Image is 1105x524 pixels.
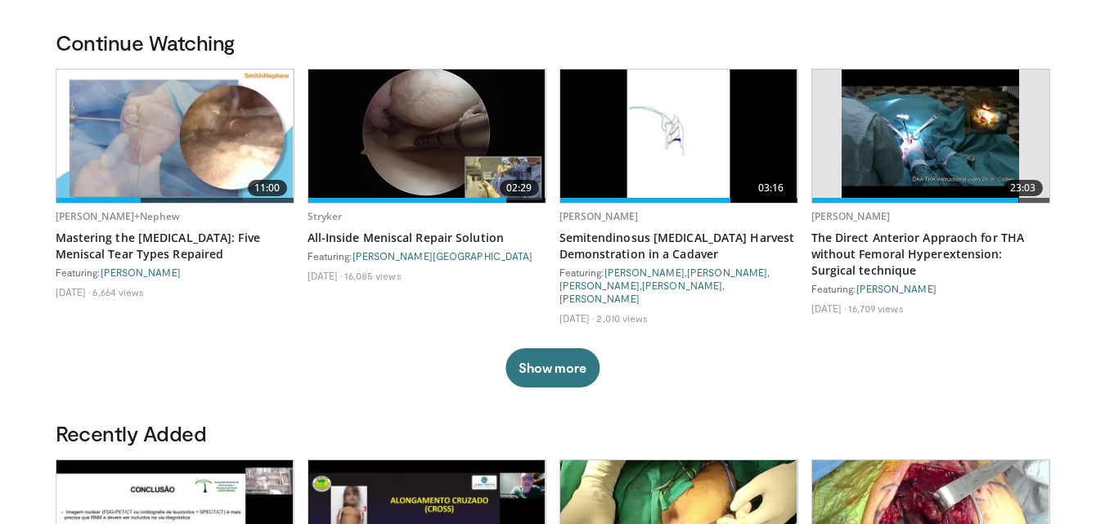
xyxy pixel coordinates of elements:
[56,29,1050,56] h3: Continue Watching
[308,69,546,203] img: 7dbf7e9d-5d78-4ac6-a426-3ccf50cd13b9.620x360_q85_upscale.jpg
[308,269,343,282] li: [DATE]
[642,280,722,291] a: [PERSON_NAME]
[560,69,797,203] img: 26bc4fb9-6dc0-4648-960d-d098e0c7d824.620x360_q85_upscale.jpg
[56,285,91,298] li: [DATE]
[248,180,287,196] span: 11:00
[308,69,546,203] a: 02:29
[811,282,1050,295] div: Featuring:
[559,266,798,305] div: Featuring: , , , ,
[559,280,640,291] a: [PERSON_NAME]
[56,69,294,203] img: 44c00b1e-3a75-4e34-bb5c-37c6caafe70b.620x360_q85_upscale.jpg
[56,266,294,279] div: Featuring:
[687,266,767,278] a: [PERSON_NAME]
[353,250,533,262] a: [PERSON_NAME][GEOGRAPHIC_DATA]
[56,230,294,262] a: Mastering the [MEDICAL_DATA]: Five Meniscal Tear Types Repaired
[811,209,891,223] a: [PERSON_NAME]
[308,230,546,246] a: All-Inside Meniscal Repair Solution
[56,420,1050,446] h3: Recently Added
[308,209,343,223] a: Stryker
[559,293,640,304] a: [PERSON_NAME]
[811,302,847,315] li: [DATE]
[101,266,181,278] a: [PERSON_NAME]
[92,285,144,298] li: 6,664 views
[56,69,294,203] a: 11:00
[596,311,648,325] li: 2,010 views
[344,269,401,282] li: 16,085 views
[812,69,1049,203] a: 23:03
[560,69,797,203] a: 03:16
[848,302,903,315] li: 16,709 views
[56,209,180,223] a: [PERSON_NAME]+Nephew
[559,230,798,262] a: Semitendinosus [MEDICAL_DATA] Harvest Demonstration in a Cadaver
[559,209,639,223] a: [PERSON_NAME]
[500,180,539,196] span: 02:29
[1004,180,1043,196] span: 23:03
[811,230,1050,279] a: The Direct Anterior Appraoch for THA without Femoral Hyperextension: Surgical technique
[856,283,937,294] a: [PERSON_NAME]
[308,249,546,262] div: Featuring:
[559,311,595,325] li: [DATE]
[505,348,600,387] button: Show more
[604,266,685,278] a: [PERSON_NAME]
[752,180,791,196] span: 03:16
[842,69,1020,203] img: 9VMYaPmPCVvj9dCH4xMDoxOjBrO-I4W8_1.620x360_q85_upscale.jpg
